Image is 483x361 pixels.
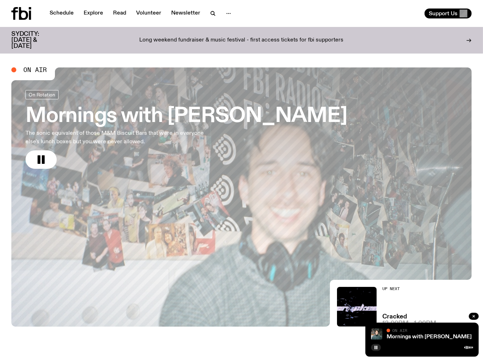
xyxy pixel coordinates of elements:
[11,67,472,327] a: Radio presenter Ben Hansen sits in front of a wall of photos and an fbi radio sign. Film photo. B...
[382,287,436,291] h2: Up Next
[425,9,472,18] button: Support Us
[109,9,130,18] a: Read
[79,9,107,18] a: Explore
[45,9,78,18] a: Schedule
[429,10,457,17] span: Support Us
[23,67,47,73] span: On Air
[29,92,55,97] span: On Rotation
[11,31,57,49] h3: SYDCITY: [DATE] & [DATE]
[26,90,347,169] a: Mornings with [PERSON_NAME]The sonic equivalent of those M&M Biscuit Bars that were in everyone e...
[26,90,58,99] a: On Rotation
[26,106,347,126] h3: Mornings with [PERSON_NAME]
[382,314,407,320] a: Cracked
[392,328,407,333] span: On Air
[167,9,204,18] a: Newsletter
[132,9,165,18] a: Volunteer
[371,328,382,340] img: Radio presenter Ben Hansen sits in front of a wall of photos and an fbi radio sign. Film photo. B...
[387,334,472,340] a: Mornings with [PERSON_NAME]
[26,129,207,146] p: The sonic equivalent of those M&M Biscuit Bars that were in everyone else's lunch boxes but you w...
[337,287,377,327] img: Logo for Podcast Cracked. Black background, with white writing, with glass smashing graphics
[140,37,344,44] p: Long weekend fundraiser & music festival - first access tickets for fbi supporters
[382,321,436,327] span: 12:00pm - 1:00pm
